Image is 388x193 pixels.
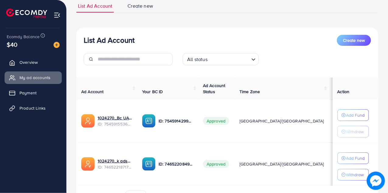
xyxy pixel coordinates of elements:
[5,38,19,52] span: $40
[78,2,112,9] span: List Ad Account
[19,75,51,81] span: My ad accounts
[239,118,324,124] span: [GEOGRAPHIC_DATA]/[GEOGRAPHIC_DATA]
[128,2,153,9] span: Create new
[6,9,47,18] img: logo
[54,42,60,48] img: image
[183,53,259,65] div: Search for option
[346,171,364,178] p: Withdraw
[81,89,104,95] span: Ad Account
[239,89,260,95] span: Time Zone
[84,36,135,45] h3: List Ad Account
[159,160,193,168] p: ID: 7465220849314873360
[5,56,62,68] a: Overview
[19,90,37,96] span: Payment
[142,157,156,171] img: ic-ba-acc.ded83a64.svg
[343,37,365,43] span: Create new
[209,54,249,64] input: Search for option
[98,164,132,170] span: ID: 7465221871748186128
[346,155,365,162] p: Add Fund
[203,160,229,168] span: Approved
[19,59,38,65] span: Overview
[142,114,156,128] img: ic-ba-acc.ded83a64.svg
[5,102,62,114] a: Product Links
[203,117,229,125] span: Approved
[142,89,163,95] span: Your BC ID
[337,169,369,180] button: Withdraw
[203,82,225,95] span: Ad Account Status
[98,115,132,127] div: <span class='underline'>1024270_Bc UAE10kkk_1756920945833</span></br>7545915536356278280
[186,55,209,64] span: All status
[159,117,193,125] p: ID: 7545914299548221448
[367,172,385,190] img: image
[337,126,369,137] button: Withdraw
[54,12,61,19] img: menu
[7,34,40,40] span: Ecomdy Balance
[5,71,62,84] a: My ad accounts
[98,158,132,164] a: 1024270_k ads_1738132429680
[5,87,62,99] a: Payment
[337,35,371,46] button: Create new
[98,115,132,121] a: 1024270_Bc UAE10kkk_1756920945833
[19,105,46,111] span: Product Links
[239,161,324,167] span: [GEOGRAPHIC_DATA]/[GEOGRAPHIC_DATA]
[337,89,350,95] span: Action
[98,121,132,127] span: ID: 7545915536356278280
[81,157,95,171] img: ic-ads-acc.e4c84228.svg
[98,158,132,170] div: <span class='underline'>1024270_k ads_1738132429680</span></br>7465221871748186128
[337,152,369,164] button: Add Fund
[346,128,364,135] p: Withdraw
[81,114,95,128] img: ic-ads-acc.e4c84228.svg
[346,111,365,119] p: Add Fund
[337,109,369,121] button: Add Fund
